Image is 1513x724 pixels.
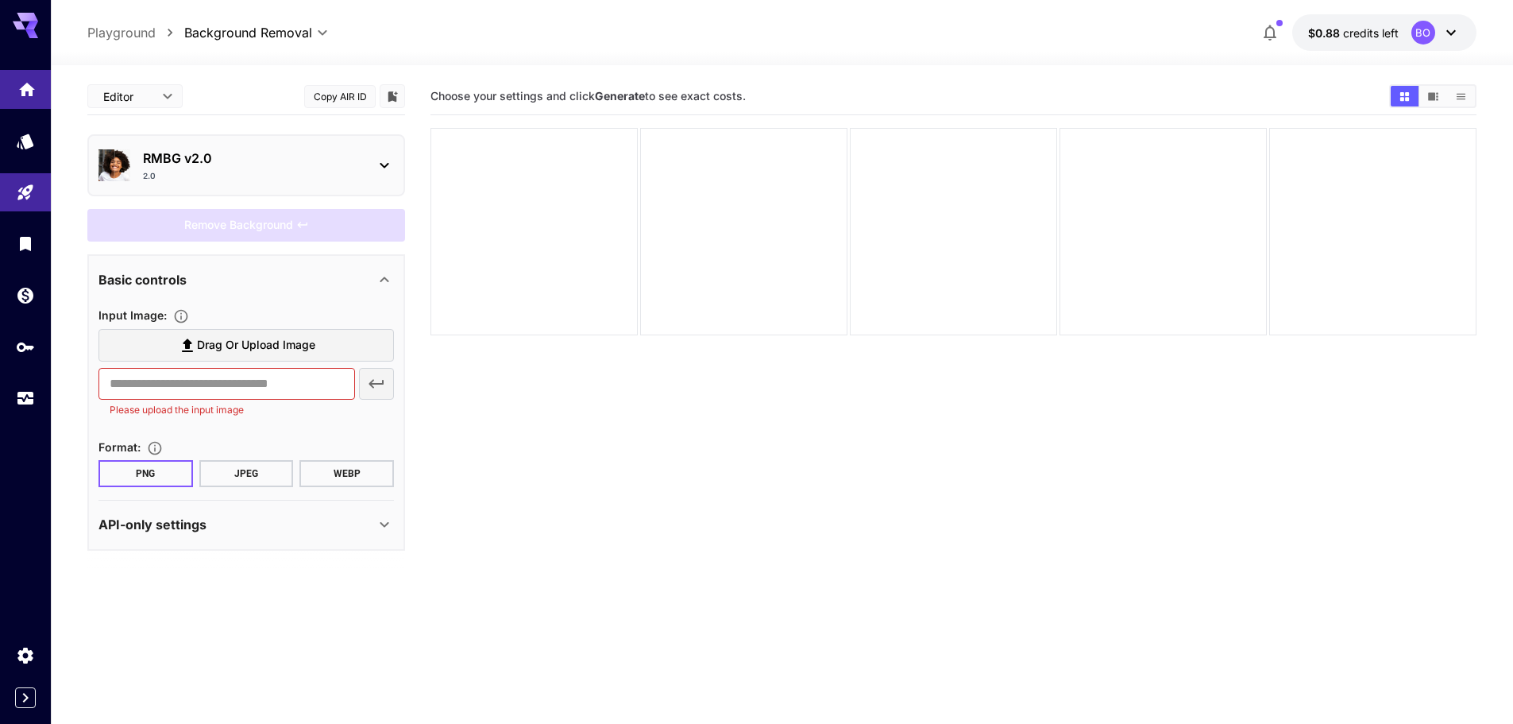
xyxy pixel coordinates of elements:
[1391,86,1418,106] button: Show media in grid view
[15,687,36,708] button: Expand sidebar
[1411,21,1435,45] div: BO
[98,261,394,299] div: Basic controls
[199,460,294,487] button: JPEG
[1447,86,1475,106] button: Show media in list view
[98,329,394,362] label: Drag or upload image
[110,402,344,418] p: Please upload the input image
[1292,14,1476,51] button: $0.88366BO
[17,75,37,95] div: Home
[1343,26,1399,40] span: credits left
[98,270,187,289] p: Basic controls
[1389,84,1476,108] div: Show media in grid viewShow media in video viewShow media in list view
[98,515,206,534] p: API-only settings
[16,131,35,151] div: Models
[197,335,315,355] span: Drag or upload image
[299,460,394,487] button: WEBP
[385,87,399,106] button: Add to library
[98,440,141,454] span: Format :
[16,234,35,254] div: Library
[98,460,193,487] button: PNG
[143,149,362,168] p: RMBG v2.0
[98,142,394,188] div: RMBG v2.02.0
[87,23,184,42] nav: breadcrumb
[16,337,35,357] div: API Keys
[430,89,746,103] span: Choose your settings and click to see exact costs.
[1308,25,1399,41] div: $0.88366
[1419,86,1447,106] button: Show media in video view
[16,389,35,408] div: Usage
[98,308,167,322] span: Input Image :
[141,440,169,456] button: Choose the file format for the output image.
[16,645,35,665] div: Settings
[595,89,645,103] b: Generate
[103,88,152,105] span: Editor
[184,23,312,42] span: Background Removal
[87,23,156,42] a: Playground
[167,308,195,324] button: Specifies the input image to be processed.
[143,170,156,182] p: 2.0
[16,285,35,305] div: Wallet
[16,183,35,203] div: Playground
[98,505,394,544] div: API-only settings
[304,85,376,108] button: Copy AIR ID
[1308,26,1343,40] span: $0.88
